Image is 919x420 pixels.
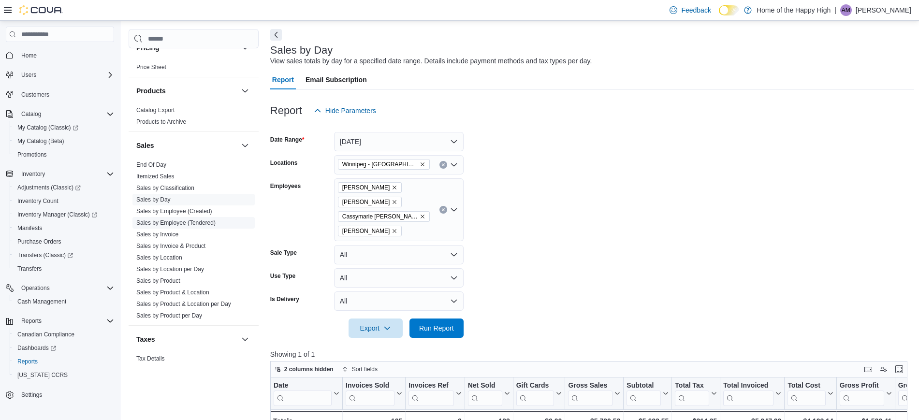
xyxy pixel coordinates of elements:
[840,381,884,391] div: Gross Profit
[10,208,118,221] a: Inventory Manager (Classic)
[342,197,390,207] span: [PERSON_NAME]
[338,211,430,222] span: Cassymarie D'Errico
[10,341,118,355] a: Dashboards
[14,263,45,275] a: Transfers
[136,231,178,238] a: Sales by Invoice
[17,298,66,305] span: Cash Management
[17,251,73,259] span: Transfers (Classic)
[334,291,464,311] button: All
[338,197,402,207] span: Aubrey Mondor
[136,184,194,192] span: Sales by Classification
[136,196,171,203] span: Sales by Day
[2,314,118,328] button: Reports
[270,272,295,280] label: Use Type
[274,381,332,391] div: Date
[239,85,251,97] button: Products
[14,122,114,133] span: My Catalog (Classic)
[136,107,175,114] a: Catalog Export
[856,4,911,16] p: [PERSON_NAME]
[136,161,166,168] a: End Of Day
[136,289,209,296] a: Sales by Product & Location
[239,140,251,151] button: Sales
[467,381,502,406] div: Net Sold
[2,281,118,295] button: Operations
[342,159,418,169] span: Winnipeg - [GEOGRAPHIC_DATA] - The Joint
[21,110,41,118] span: Catalog
[14,296,114,307] span: Cash Management
[239,333,251,345] button: Taxes
[2,388,118,402] button: Settings
[136,86,166,96] h3: Products
[136,219,216,227] span: Sales by Employee (Tendered)
[14,209,114,220] span: Inventory Manager (Classic)
[757,4,831,16] p: Home of the Happy High
[893,363,905,375] button: Enter fullscreen
[136,118,186,126] span: Products to Archive
[136,141,237,150] button: Sales
[136,265,204,273] span: Sales by Location per Day
[136,141,154,150] h3: Sales
[862,363,874,375] button: Keyboard shortcuts
[338,159,430,170] span: Winnipeg - Portage Ave - The Joint
[354,319,397,338] span: Export
[129,353,259,380] div: Taxes
[14,149,114,160] span: Promotions
[272,70,294,89] span: Report
[723,381,773,406] div: Total Invoiced
[136,355,165,362] span: Tax Details
[342,226,390,236] span: [PERSON_NAME]
[17,389,46,401] a: Settings
[14,135,114,147] span: My Catalog (Beta)
[21,52,37,59] span: Home
[17,224,42,232] span: Manifests
[627,381,661,391] div: Subtotal
[14,249,77,261] a: Transfers (Classic)
[334,245,464,264] button: All
[10,181,118,194] a: Adjustments (Classic)
[516,381,554,391] div: Gift Cards
[392,228,397,234] button: Remove Jen Unwin from selection in this group
[719,15,719,16] span: Dark Mode
[136,277,180,284] a: Sales by Product
[21,317,42,325] span: Reports
[17,211,97,218] span: Inventory Manager (Classic)
[17,371,68,379] span: [US_STATE] CCRS
[439,161,447,169] button: Clear input
[325,106,376,116] span: Hide Parameters
[450,206,458,214] button: Open list of options
[14,182,85,193] a: Adjustments (Classic)
[284,365,334,373] span: 2 columns hidden
[834,4,836,16] p: |
[788,381,825,406] div: Total Cost
[14,236,114,247] span: Purchase Orders
[17,50,41,61] a: Home
[408,381,453,406] div: Invoices Ref
[136,185,194,191] a: Sales by Classification
[136,86,237,96] button: Products
[136,334,155,344] h3: Taxes
[19,5,63,15] img: Cova
[17,315,114,327] span: Reports
[17,88,114,101] span: Customers
[840,4,852,16] div: Aubrey Mondor
[723,381,781,406] button: Total Invoiced
[408,381,453,391] div: Invoices Ref
[17,137,64,145] span: My Catalog (Beta)
[10,295,118,308] button: Cash Management
[392,185,397,190] button: Remove Aidan Haugh-Barnes from selection in this group
[338,182,402,193] span: Aidan Haugh-Barnes
[419,323,454,333] span: Run Report
[136,63,166,71] span: Price Sheet
[342,212,418,221] span: Cassymarie [PERSON_NAME]
[270,249,297,257] label: Sale Type
[14,249,114,261] span: Transfers (Classic)
[14,182,114,193] span: Adjustments (Classic)
[516,381,554,406] div: Gift Card Sales
[14,195,62,207] a: Inventory Count
[274,381,339,406] button: Date
[788,381,825,391] div: Total Cost
[21,91,49,99] span: Customers
[2,48,118,62] button: Home
[2,107,118,121] button: Catalog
